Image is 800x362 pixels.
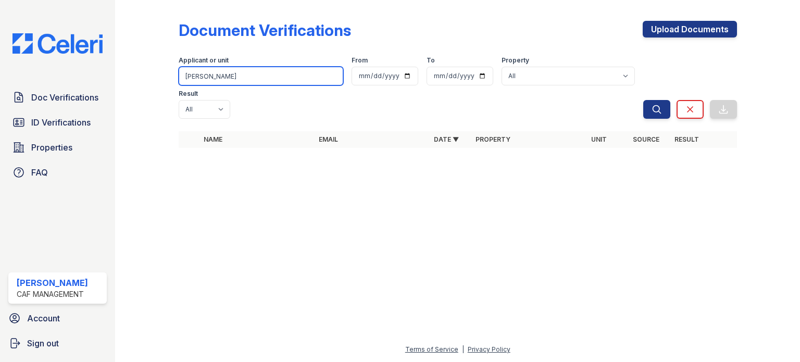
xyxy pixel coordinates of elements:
[4,33,111,54] img: CE_Logo_Blue-a8612792a0a2168367f1c8372b55b34899dd931a85d93a1a3d3e32e68fde9ad4.png
[4,333,111,354] a: Sign out
[352,56,368,65] label: From
[17,277,88,289] div: [PERSON_NAME]
[31,91,98,104] span: Doc Verifications
[8,112,107,133] a: ID Verifications
[468,345,510,353] a: Privacy Policy
[179,21,351,40] div: Document Verifications
[27,312,60,324] span: Account
[502,56,529,65] label: Property
[17,289,88,299] div: CAF Management
[179,56,229,65] label: Applicant or unit
[27,337,59,349] span: Sign out
[591,135,607,143] a: Unit
[4,308,111,329] a: Account
[8,87,107,108] a: Doc Verifications
[674,135,699,143] a: Result
[633,135,659,143] a: Source
[405,345,458,353] a: Terms of Service
[179,67,343,85] input: Search by name, email, or unit number
[31,166,48,179] span: FAQ
[434,135,459,143] a: Date ▼
[462,345,464,353] div: |
[179,90,198,98] label: Result
[8,162,107,183] a: FAQ
[31,141,72,154] span: Properties
[319,135,338,143] a: Email
[8,137,107,158] a: Properties
[31,116,91,129] span: ID Verifications
[643,21,737,38] a: Upload Documents
[476,135,510,143] a: Property
[427,56,435,65] label: To
[204,135,222,143] a: Name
